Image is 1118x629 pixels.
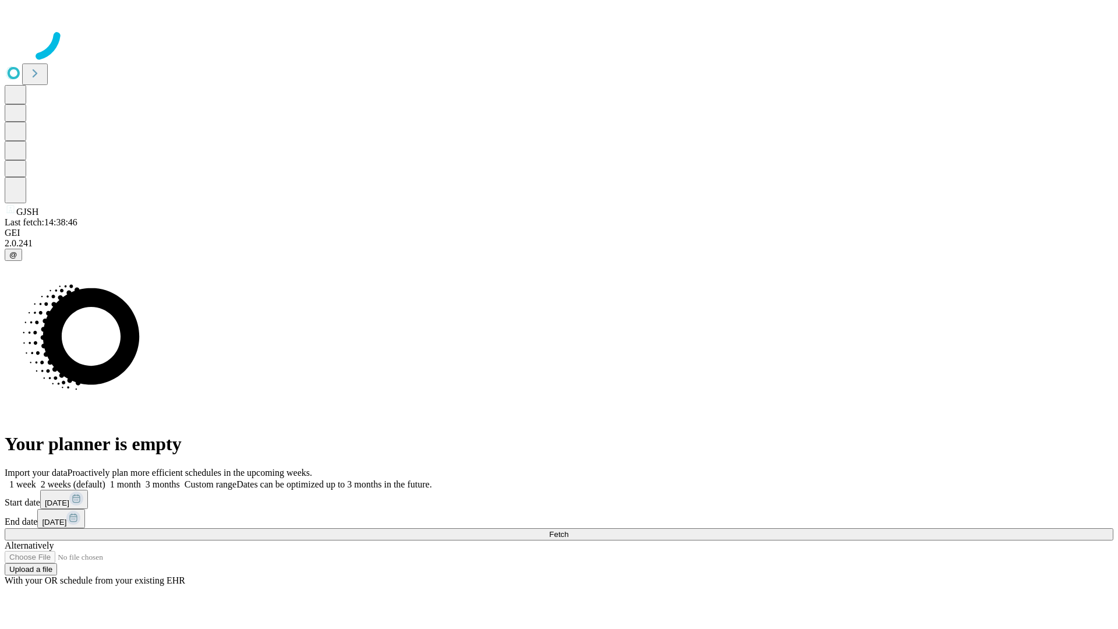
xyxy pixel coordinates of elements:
[5,509,1113,528] div: End date
[5,217,77,227] span: Last fetch: 14:38:46
[5,249,22,261] button: @
[5,468,68,478] span: Import your data
[146,479,180,489] span: 3 months
[5,528,1113,540] button: Fetch
[16,207,38,217] span: GJSH
[5,228,1113,238] div: GEI
[185,479,236,489] span: Custom range
[236,479,431,489] span: Dates can be optimized up to 3 months in the future.
[5,490,1113,509] div: Start date
[42,518,66,526] span: [DATE]
[5,433,1113,455] h1: Your planner is empty
[5,238,1113,249] div: 2.0.241
[40,490,88,509] button: [DATE]
[9,479,36,489] span: 1 week
[5,563,57,575] button: Upload a file
[9,250,17,259] span: @
[45,499,69,507] span: [DATE]
[110,479,141,489] span: 1 month
[41,479,105,489] span: 2 weeks (default)
[5,575,185,585] span: With your OR schedule from your existing EHR
[37,509,85,528] button: [DATE]
[5,540,54,550] span: Alternatively
[68,468,312,478] span: Proactively plan more efficient schedules in the upcoming weeks.
[549,530,568,539] span: Fetch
